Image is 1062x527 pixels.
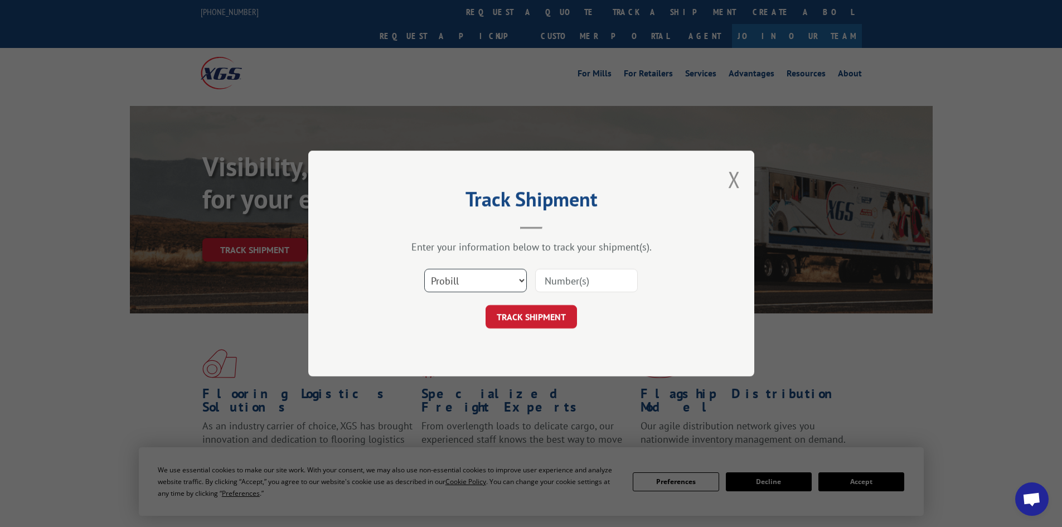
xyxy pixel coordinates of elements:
button: TRACK SHIPMENT [486,305,577,328]
button: Close modal [728,165,740,194]
div: Enter your information below to track your shipment(s). [364,240,699,253]
input: Number(s) [535,269,638,292]
div: Open chat [1015,482,1049,516]
h2: Track Shipment [364,191,699,212]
